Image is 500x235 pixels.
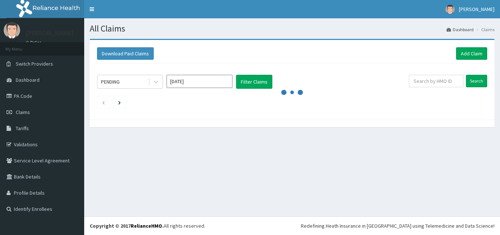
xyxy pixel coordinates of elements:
img: User Image [445,5,455,14]
span: Dashboard [16,77,40,83]
a: RelianceHMO [131,223,162,229]
img: User Image [4,22,20,38]
button: Download Paid Claims [97,47,154,60]
input: Search by HMO ID [409,75,463,87]
input: Select Month and Year [167,75,232,88]
a: Next page [118,99,121,106]
div: PENDING [101,78,120,85]
span: Switch Providers [16,60,53,67]
span: [PERSON_NAME] [459,6,495,12]
p: [PERSON_NAME] [26,30,74,36]
h1: All Claims [90,24,495,33]
li: Claims [474,26,495,33]
svg: audio-loading [281,81,303,103]
a: Online [26,40,43,45]
a: Previous page [102,99,105,106]
div: Redefining Heath Insurance in [GEOGRAPHIC_DATA] using Telemedicine and Data Science! [301,222,495,230]
a: Add Claim [456,47,487,60]
input: Search [466,75,487,87]
footer: All rights reserved. [84,216,500,235]
span: Tariffs [16,125,29,132]
strong: Copyright © 2017 . [90,223,164,229]
span: Claims [16,109,30,115]
button: Filter Claims [236,75,272,89]
a: Dashboard [447,26,474,33]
